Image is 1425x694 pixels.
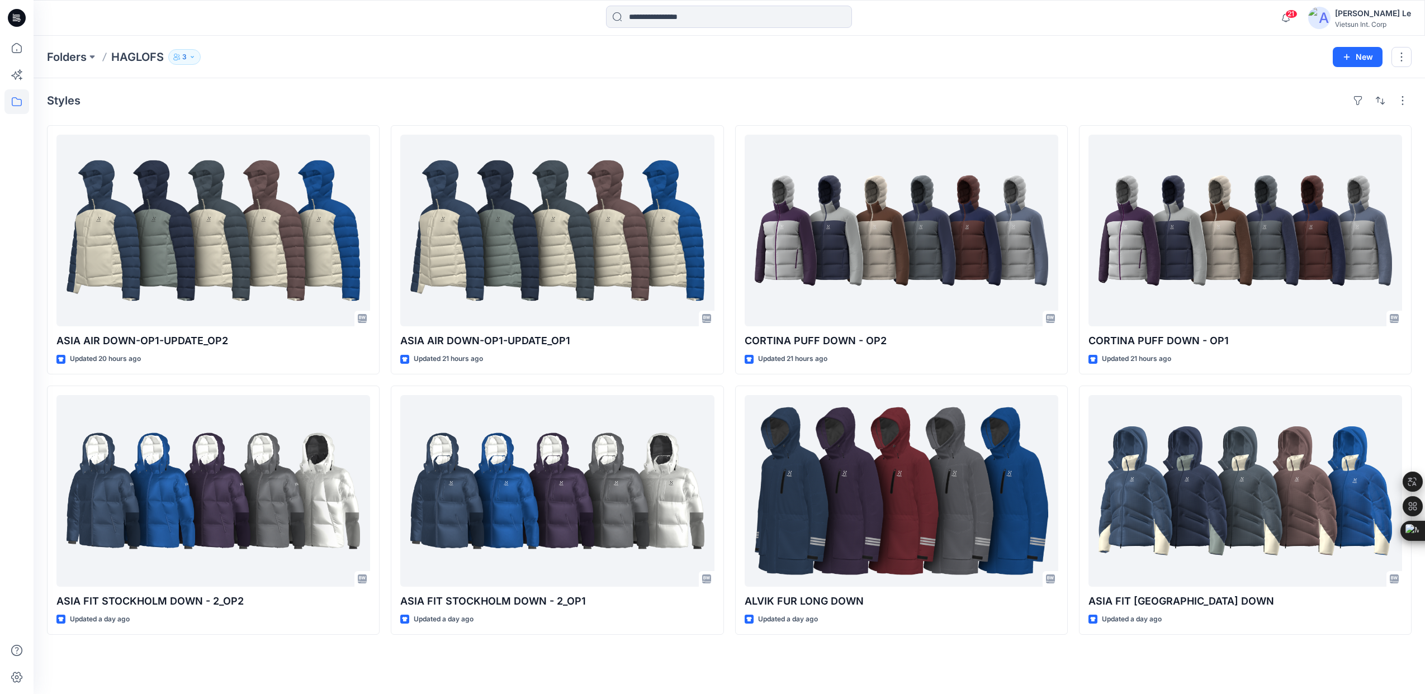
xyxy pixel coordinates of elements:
[1088,333,1402,349] p: CORTINA PUFF DOWN - OP1
[400,135,714,326] a: ASIA AIR DOWN-OP1-UPDATE_OP1
[414,614,474,625] p: Updated a day ago
[1088,135,1402,326] a: CORTINA PUFF DOWN - OP1
[70,353,141,365] p: Updated 20 hours ago
[1102,614,1162,625] p: Updated a day ago
[758,614,818,625] p: Updated a day ago
[111,49,164,65] p: HAGLOFS
[1102,353,1171,365] p: Updated 21 hours ago
[1335,7,1411,20] div: [PERSON_NAME] Le
[414,353,483,365] p: Updated 21 hours ago
[182,51,187,63] p: 3
[1333,47,1383,67] button: New
[56,135,370,326] a: ASIA AIR DOWN-OP1-UPDATE_OP2
[1088,593,1402,609] p: ASIA FIT [GEOGRAPHIC_DATA] DOWN
[745,395,1058,587] a: ALVIK FUR LONG DOWN
[56,333,370,349] p: ASIA AIR DOWN-OP1-UPDATE_OP2
[1285,9,1298,18] span: 21
[400,333,714,349] p: ASIA AIR DOWN-OP1-UPDATE_OP1
[400,395,714,587] a: ASIA FIT STOCKHOLM DOWN - 2​_OP1
[56,395,370,587] a: ASIA FIT STOCKHOLM DOWN - 2​_OP2
[168,49,201,65] button: 3
[745,135,1058,326] a: CORTINA PUFF DOWN - OP2
[745,333,1058,349] p: CORTINA PUFF DOWN - OP2
[1335,20,1411,28] div: Vietsun Int. Corp
[745,593,1058,609] p: ALVIK FUR LONG DOWN
[47,49,87,65] a: Folders
[1308,7,1331,29] img: avatar
[47,94,81,107] h4: Styles
[400,593,714,609] p: ASIA FIT STOCKHOLM DOWN - 2​_OP1
[56,593,370,609] p: ASIA FIT STOCKHOLM DOWN - 2​_OP2
[70,614,130,625] p: Updated a day ago
[758,353,827,365] p: Updated 21 hours ago
[1088,395,1402,587] a: ASIA FIT STOCKHOLM DOWN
